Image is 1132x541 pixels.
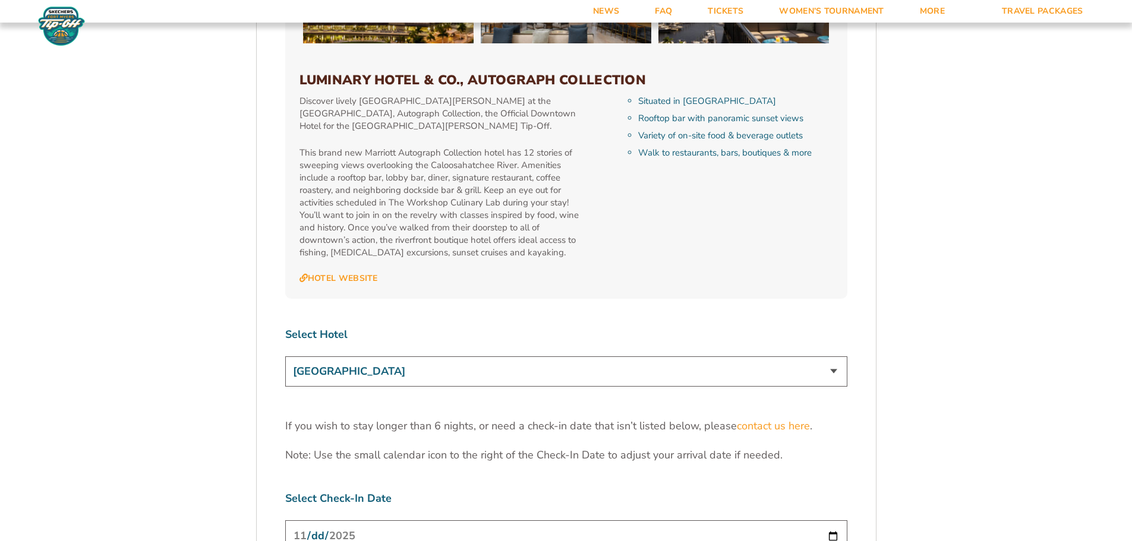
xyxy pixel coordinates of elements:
p: This brand new Marriott Autograph Collection hotel has 12 stories of sweeping views overlooking t... [299,147,584,259]
a: contact us here [737,419,810,434]
li: Rooftop bar with panoramic sunset views [638,112,833,125]
li: Walk to restaurants, bars, boutiques & more [638,147,833,159]
li: Situated in [GEOGRAPHIC_DATA] [638,95,833,107]
p: Note: Use the small calendar icon to the right of the Check-In Date to adjust your arrival date i... [285,448,847,463]
p: If you wish to stay longer than 6 nights, or need a check-in date that isn’t listed below, please . [285,419,847,434]
h3: Luminary Hotel & Co., Autograph Collection [299,72,833,88]
label: Select Check-In Date [285,491,847,506]
a: Hotel Website [299,273,378,284]
img: Fort Myers Tip-Off [36,6,87,46]
li: Variety of on-site food & beverage outlets [638,129,833,142]
label: Select Hotel [285,327,847,342]
p: Discover lively [GEOGRAPHIC_DATA][PERSON_NAME] at the [GEOGRAPHIC_DATA], Autograph Collection, th... [299,95,584,132]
